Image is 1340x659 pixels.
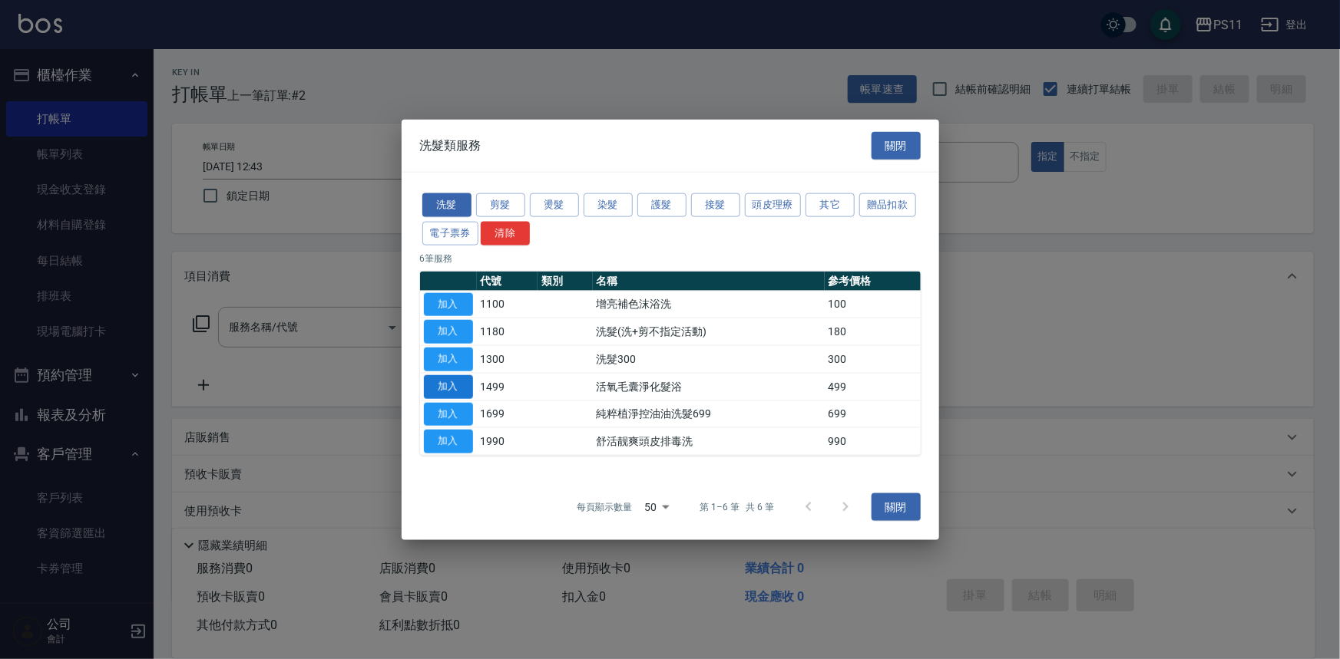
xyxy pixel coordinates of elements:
[424,402,473,426] button: 加入
[593,427,825,455] td: 舒活靓爽頭皮排毒洗
[420,251,921,265] p: 6 筆服務
[593,318,825,345] td: 洗髮(洗+剪不指定活動)
[424,348,473,371] button: 加入
[424,292,473,316] button: 加入
[424,430,473,453] button: 加入
[806,193,855,217] button: 其它
[637,193,687,217] button: 護髮
[420,137,481,153] span: 洗髮類服務
[593,373,825,400] td: 活氧毛囊淨化髮浴
[593,345,825,373] td: 洗髮300
[477,318,538,345] td: 1180
[477,427,538,455] td: 1990
[538,271,593,291] th: 類別
[593,291,825,318] td: 增亮補色沫浴洗
[530,193,579,217] button: 燙髮
[477,271,538,291] th: 代號
[825,271,921,291] th: 參考價格
[825,400,921,428] td: 699
[825,318,921,345] td: 180
[422,221,479,245] button: 電子票券
[593,400,825,428] td: 純粹植淨控油油洗髮699
[825,345,921,373] td: 300
[745,193,802,217] button: 頭皮理療
[477,291,538,318] td: 1100
[584,193,633,217] button: 染髮
[481,221,530,245] button: 清除
[825,373,921,400] td: 499
[476,193,525,217] button: 剪髮
[638,486,675,528] div: 50
[825,291,921,318] td: 100
[859,193,916,217] button: 贈品扣款
[477,400,538,428] td: 1699
[593,271,825,291] th: 名稱
[477,373,538,400] td: 1499
[872,493,921,522] button: 關閉
[424,374,473,398] button: 加入
[422,193,471,217] button: 洗髮
[872,131,921,160] button: 關閉
[424,320,473,344] button: 加入
[700,500,774,514] p: 第 1–6 筆 共 6 筆
[691,193,740,217] button: 接髮
[825,427,921,455] td: 990
[577,500,632,514] p: 每頁顯示數量
[477,345,538,373] td: 1300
